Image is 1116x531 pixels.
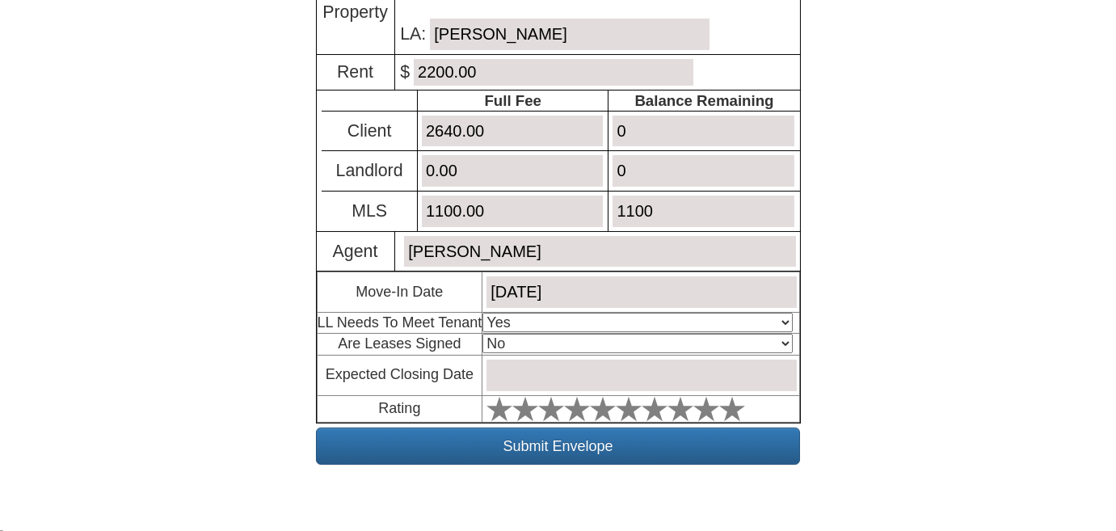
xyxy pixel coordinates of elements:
td: MLS [322,191,417,230]
td: Agent [316,231,394,272]
td: Expected Closing Date [317,356,482,396]
span: Balance Remaining [634,92,773,109]
span: Full Fee [484,92,541,109]
td: LL Needs To Meet Tenant [317,312,482,334]
td: Landlord [322,151,417,192]
span: Rent [337,62,373,82]
input: Submit Envelope [316,428,800,465]
td: Are Leases Signed [317,334,482,356]
span: $ [400,62,697,82]
td: Rating [317,395,482,422]
td: Move-In Date [317,272,482,313]
td: Client [322,111,417,151]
